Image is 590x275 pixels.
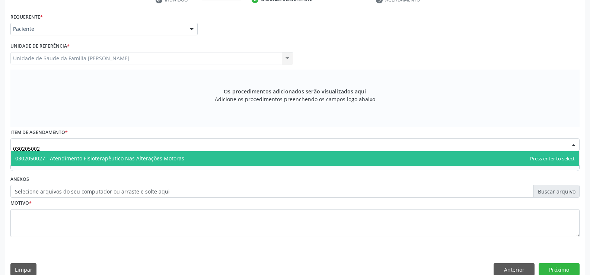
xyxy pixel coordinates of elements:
[15,155,184,162] span: 0302050027 - Atendimento Fisioterapêutico Nas Alterações Motoras
[224,87,366,95] span: Os procedimentos adicionados serão visualizados aqui
[10,41,70,52] label: Unidade de referência
[10,198,32,209] label: Motivo
[10,127,68,138] label: Item de agendamento
[13,25,182,33] span: Paciente
[13,141,564,156] input: Buscar por procedimento
[10,174,29,185] label: Anexos
[10,11,43,23] label: Requerente
[215,95,375,103] span: Adicione os procedimentos preenchendo os campos logo abaixo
